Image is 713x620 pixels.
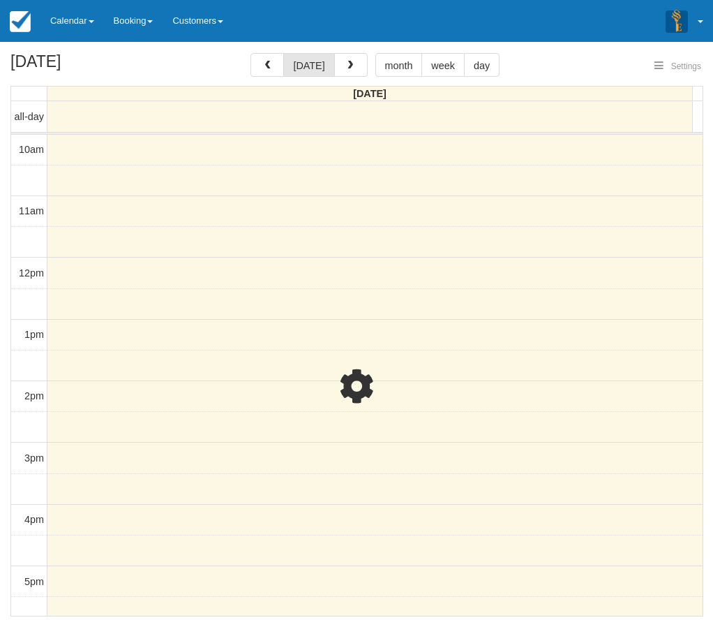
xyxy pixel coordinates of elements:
[15,111,44,122] span: all-day
[19,144,44,155] span: 10am
[24,390,44,401] span: 2pm
[24,514,44,525] span: 4pm
[10,53,187,79] h2: [DATE]
[421,53,465,77] button: week
[353,88,386,99] span: [DATE]
[19,205,44,216] span: 11am
[24,329,44,340] span: 1pm
[10,11,31,32] img: checkfront-main-nav-mini-logo.png
[283,53,334,77] button: [DATE]
[19,267,44,279] span: 12pm
[671,61,701,71] span: Settings
[646,57,710,77] button: Settings
[375,53,423,77] button: month
[24,576,44,587] span: 5pm
[666,10,688,32] img: A3
[464,53,500,77] button: day
[24,452,44,464] span: 3pm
